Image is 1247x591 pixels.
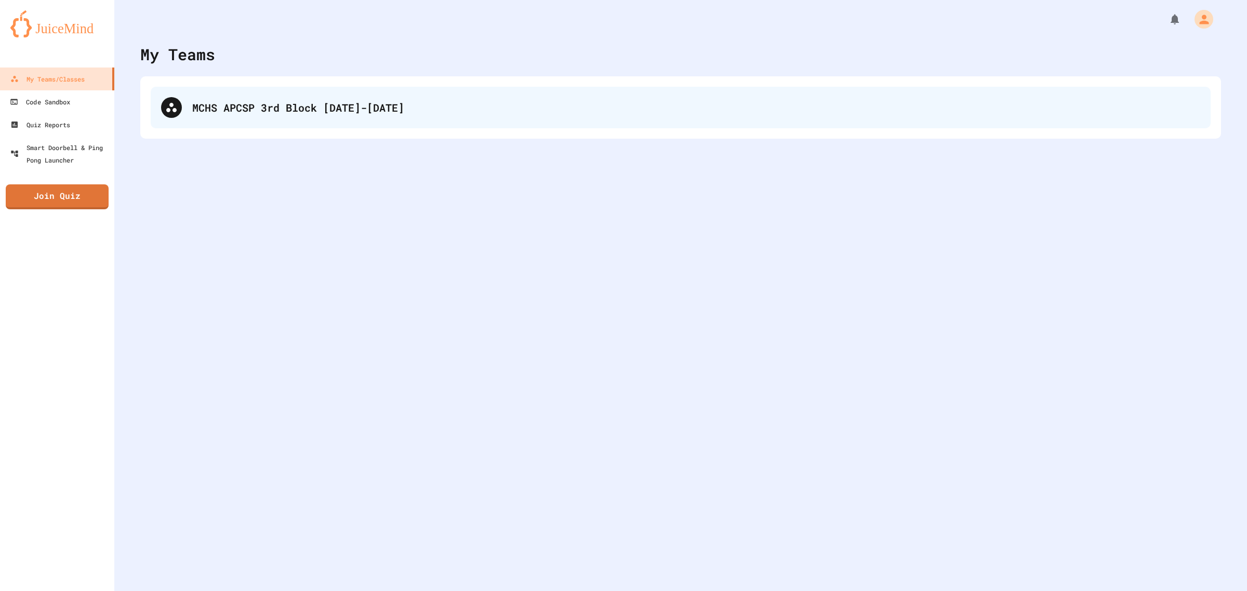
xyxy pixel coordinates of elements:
[10,96,70,108] div: Code Sandbox
[192,100,1200,115] div: MCHS APCSP 3rd Block [DATE]-[DATE]
[10,141,110,166] div: Smart Doorbell & Ping Pong Launcher
[10,73,85,85] div: My Teams/Classes
[10,10,104,37] img: logo-orange.svg
[1149,10,1184,28] div: My Notifications
[6,184,109,209] a: Join Quiz
[151,87,1211,128] div: MCHS APCSP 3rd Block [DATE]-[DATE]
[10,118,70,131] div: Quiz Reports
[140,43,215,66] div: My Teams
[1184,7,1216,31] div: My Account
